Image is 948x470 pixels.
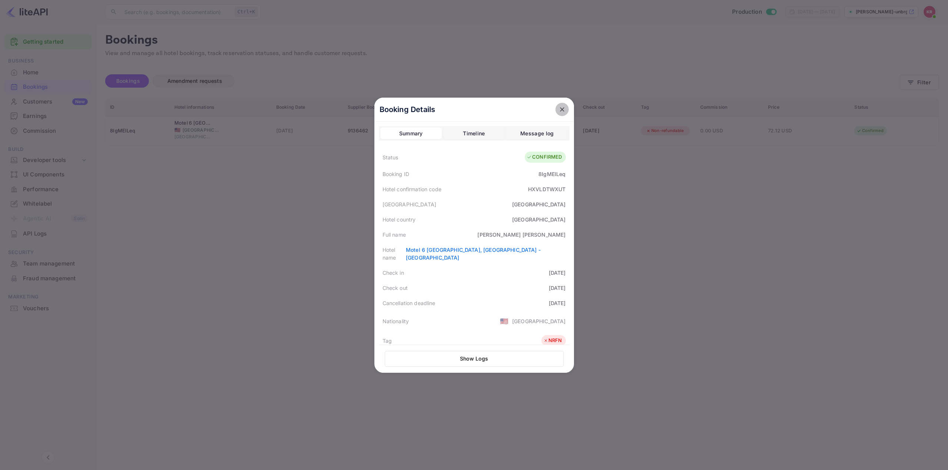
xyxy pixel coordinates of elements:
div: Check in [383,269,404,277]
div: HXVLDTWXUT [528,185,566,193]
div: Timeline [463,129,485,138]
div: [DATE] [549,269,566,277]
div: Check out [383,284,408,292]
div: [PERSON_NAME] [PERSON_NAME] [477,231,565,239]
div: Status [383,153,398,161]
button: Timeline [443,128,505,139]
div: Hotel confirmation code [383,185,441,193]
div: Summary [399,129,423,138]
div: Message log [520,129,554,138]
button: Message log [506,128,568,139]
div: Booking ID [383,170,410,178]
p: Booking Details [380,104,435,115]
div: Hotel name [383,246,406,261]
button: Show Logs [385,351,564,367]
div: NRFN [543,337,562,344]
div: [DATE] [549,284,566,292]
a: Motel 6 [GEOGRAPHIC_DATA], [GEOGRAPHIC_DATA] - [GEOGRAPHIC_DATA] [406,247,541,261]
div: Hotel country [383,216,416,223]
div: [DATE] [549,299,566,307]
div: Nationality [383,317,409,325]
button: close [555,103,569,116]
div: 8IgMElLeq [538,170,565,178]
div: [GEOGRAPHIC_DATA] [512,200,566,208]
div: [GEOGRAPHIC_DATA] [512,317,566,325]
div: Full name [383,231,406,239]
span: United States [500,314,508,328]
button: Summary [380,128,442,139]
div: Cancellation deadline [383,299,435,307]
div: [GEOGRAPHIC_DATA] [383,200,437,208]
div: [GEOGRAPHIC_DATA] [512,216,566,223]
div: CONFIRMED [527,153,562,161]
div: Tag [383,337,392,345]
